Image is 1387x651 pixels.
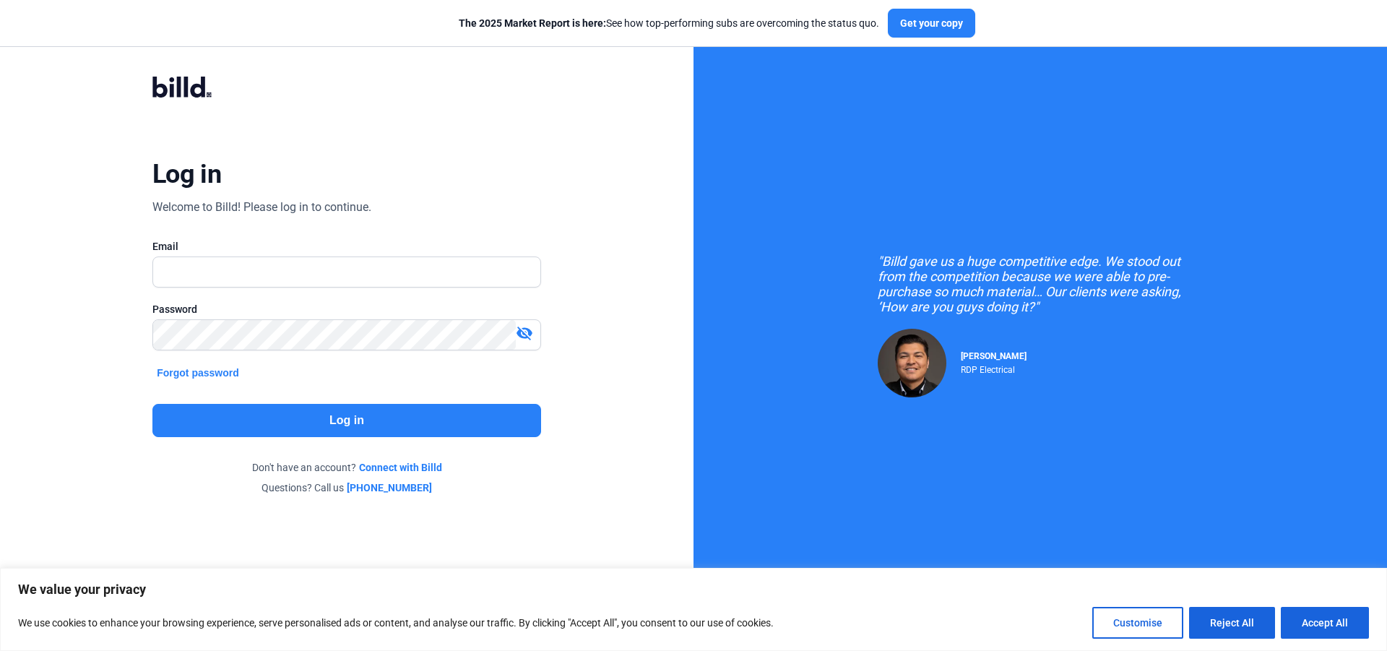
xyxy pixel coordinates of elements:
div: See how top-performing subs are overcoming the status quo. [459,16,879,30]
button: Customise [1092,607,1183,639]
span: The 2025 Market Report is here: [459,17,606,29]
div: Email [152,239,541,254]
div: Log in [152,158,221,190]
span: [PERSON_NAME] [961,351,1027,361]
div: "Billd gave us a huge competitive edge. We stood out from the competition because we were able to... [878,254,1203,314]
a: Connect with Billd [359,460,442,475]
img: Raul Pacheco [878,329,946,397]
button: Log in [152,404,541,437]
mat-icon: visibility_off [516,324,533,342]
button: Get your copy [888,9,975,38]
div: RDP Electrical [961,361,1027,375]
button: Forgot password [152,365,243,381]
div: Welcome to Billd! Please log in to continue. [152,199,371,216]
button: Reject All [1189,607,1275,639]
button: Accept All [1281,607,1369,639]
a: [PHONE_NUMBER] [347,480,432,495]
div: Don't have an account? [152,460,541,475]
div: Password [152,302,541,316]
p: We use cookies to enhance your browsing experience, serve personalised ads or content, and analys... [18,614,774,631]
div: Questions? Call us [152,480,541,495]
p: We value your privacy [18,581,1369,598]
